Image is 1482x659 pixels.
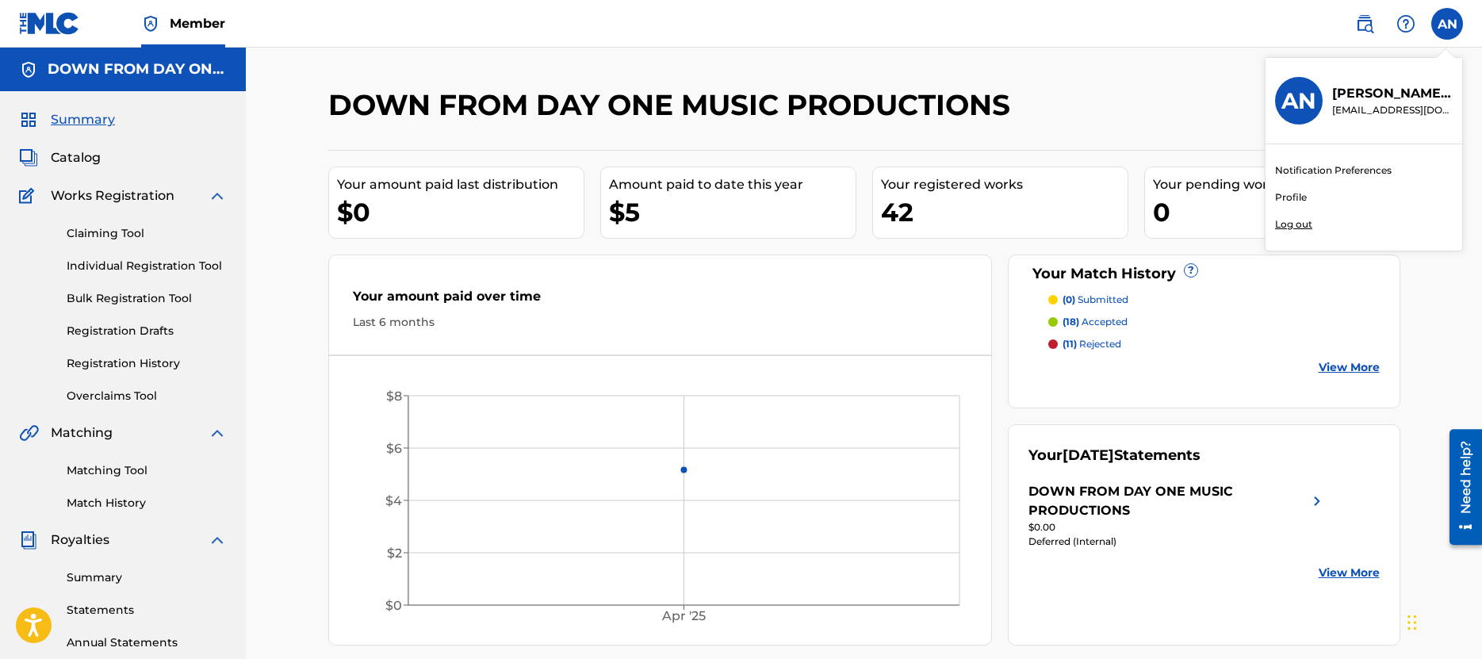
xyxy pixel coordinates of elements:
[141,14,160,33] img: Top Rightsholder
[1028,445,1201,466] div: Your Statements
[1396,14,1415,33] img: help
[1355,14,1374,33] img: search
[337,194,584,230] div: $0
[51,186,174,205] span: Works Registration
[1028,263,1380,285] div: Your Match History
[386,546,401,561] tspan: $2
[67,495,227,511] a: Match History
[1319,565,1380,581] a: View More
[67,225,227,242] a: Claiming Tool
[337,175,584,194] div: Your amount paid last distribution
[1438,421,1482,553] iframe: Resource Center
[51,423,113,443] span: Matching
[1403,583,1482,659] iframe: Chat Widget
[1275,190,1307,205] a: Profile
[51,110,115,129] span: Summary
[1063,338,1077,350] span: (11)
[19,531,38,550] img: Royalties
[19,110,115,129] a: SummarySummary
[208,531,227,550] img: expand
[1063,446,1114,464] span: [DATE]
[19,148,38,167] img: Catalog
[1281,87,1316,115] h3: AN
[67,388,227,404] a: Overclaims Tool
[1185,264,1197,277] span: ?
[1275,163,1392,178] a: Notification Preferences
[67,602,227,619] a: Statements
[881,175,1128,194] div: Your registered works
[208,186,227,205] img: expand
[1048,337,1380,351] a: (11) rejected
[353,287,968,314] div: Your amount paid over time
[170,14,225,33] span: Member
[609,175,856,194] div: Amount paid to date this year
[67,323,227,339] a: Registration Drafts
[1308,482,1327,520] img: right chevron icon
[881,194,1128,230] div: 42
[51,531,109,550] span: Royalties
[1048,315,1380,329] a: (18) accepted
[208,423,227,443] img: expand
[385,441,401,456] tspan: $6
[609,194,856,230] div: $5
[67,634,227,651] a: Annual Statements
[67,569,227,586] a: Summary
[19,148,101,167] a: CatalogCatalog
[1028,520,1327,534] div: $0.00
[1063,337,1121,351] p: rejected
[67,355,227,372] a: Registration History
[1332,84,1453,103] p: Aaron Northern
[1407,599,1417,646] div: Drag
[1063,293,1075,305] span: (0)
[1332,103,1453,117] p: downfromdayoneproductions@gmail.com
[1028,482,1327,549] a: DOWN FROM DAY ONE MUSIC PRODUCTIONSright chevron icon$0.00Deferred (Internal)
[385,389,401,404] tspan: $8
[1063,316,1079,328] span: (18)
[328,87,1018,123] h2: DOWN FROM DAY ONE MUSIC PRODUCTIONS
[1431,8,1463,40] div: User Menu
[19,110,38,129] img: Summary
[19,12,80,35] img: MLC Logo
[19,186,40,205] img: Works Registration
[1028,482,1308,520] div: DOWN FROM DAY ONE MUSIC PRODUCTIONS
[385,598,401,613] tspan: $0
[1063,315,1128,329] p: accepted
[19,423,39,443] img: Matching
[1275,217,1312,232] p: Log out
[48,60,227,79] h5: DOWN FROM DAY ONE MUSIC PRODUCTIONS
[51,148,101,167] span: Catalog
[1153,175,1400,194] div: Your pending works
[67,258,227,274] a: Individual Registration Tool
[19,60,38,79] img: Accounts
[661,609,706,624] tspan: Apr '25
[385,493,401,508] tspan: $4
[67,462,227,479] a: Matching Tool
[1028,534,1327,549] div: Deferred (Internal)
[1319,359,1380,376] a: View More
[1063,293,1128,307] p: submitted
[353,314,968,331] div: Last 6 months
[1390,8,1422,40] div: Help
[1048,293,1380,307] a: (0) submitted
[1153,194,1400,230] div: 0
[67,290,227,307] a: Bulk Registration Tool
[1349,8,1381,40] a: Public Search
